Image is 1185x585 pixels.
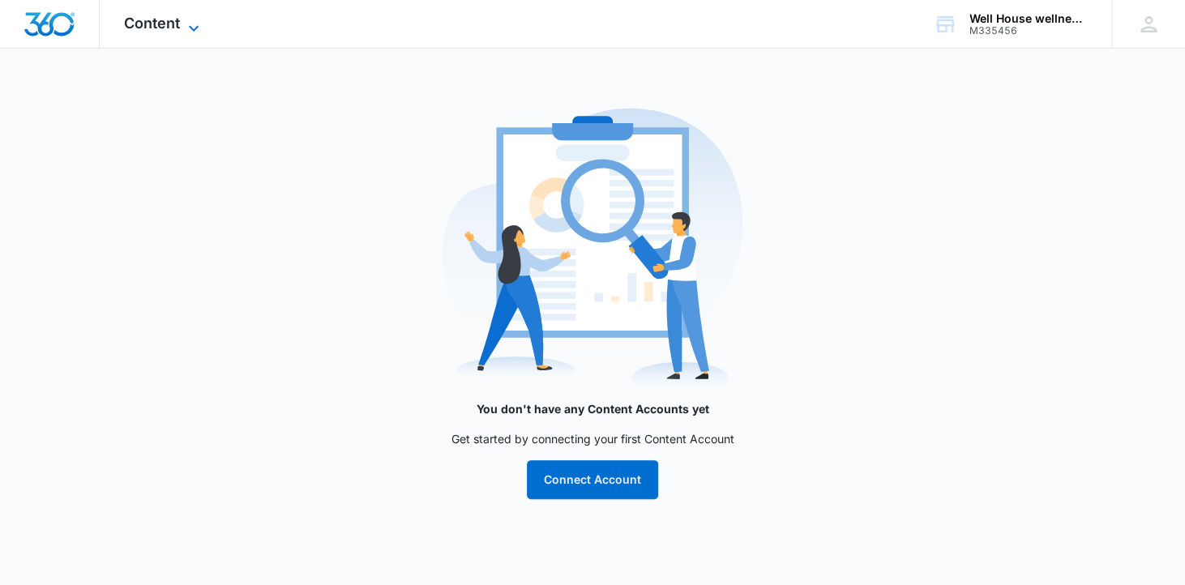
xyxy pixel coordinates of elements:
[969,25,1088,36] div: account id
[268,400,917,417] p: You don't have any Content Accounts yet
[527,460,658,499] button: Connect Account
[124,15,180,32] span: Content
[443,100,742,400] img: no-preview.svg
[268,430,917,447] p: Get started by connecting your first Content Account
[969,12,1088,25] div: account name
